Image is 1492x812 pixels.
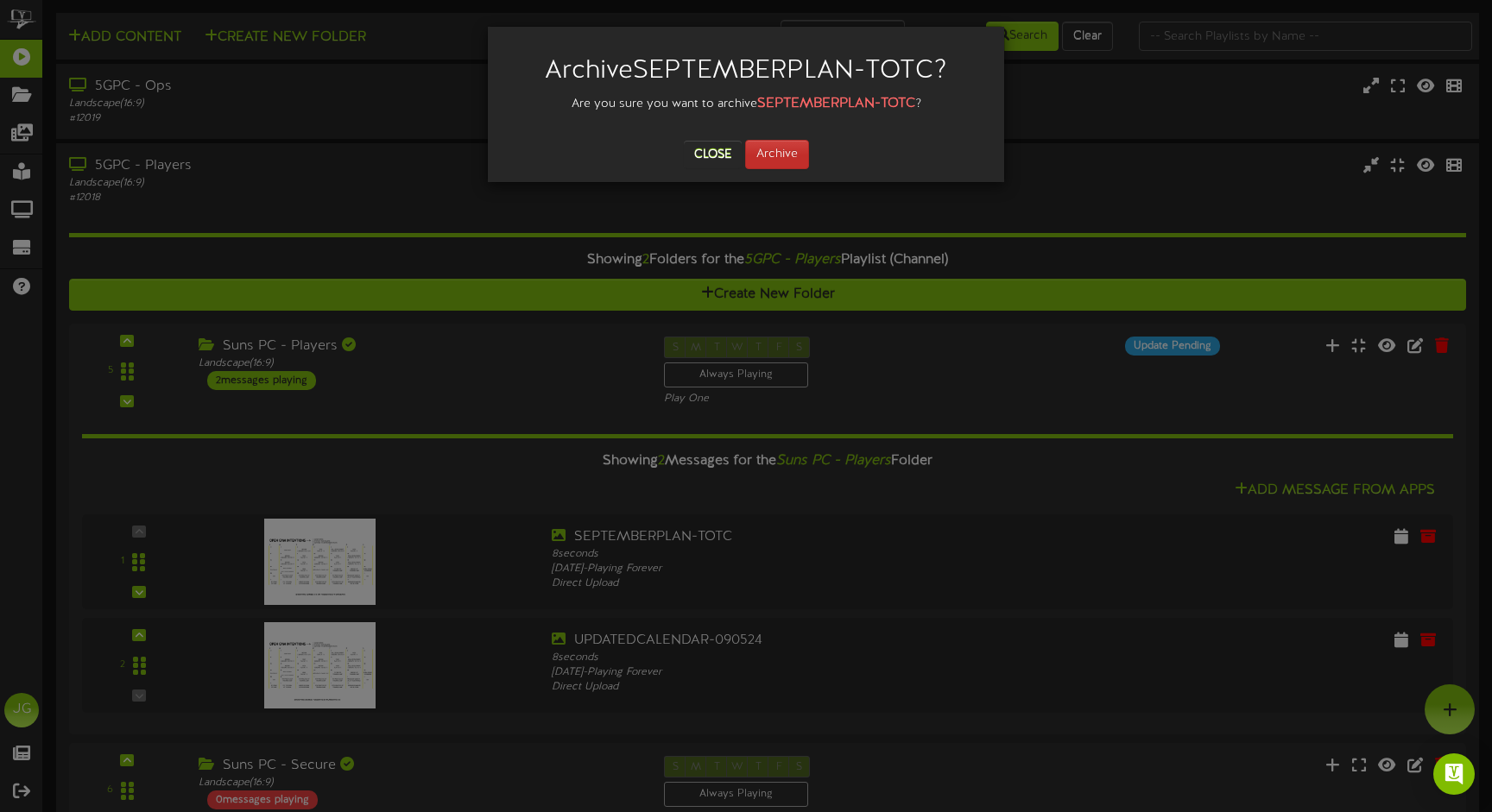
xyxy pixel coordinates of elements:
strong: SEPTEMBERPLAN-TOTC [757,96,915,111]
button: Archive [745,140,809,169]
div: Are you sure you want to archive ? [501,94,991,114]
button: Close [684,141,742,168]
div: Open Intercom Messenger [1433,753,1475,795]
h2: Archive SEPTEMBERPLAN-TOTC ? [514,57,978,85]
